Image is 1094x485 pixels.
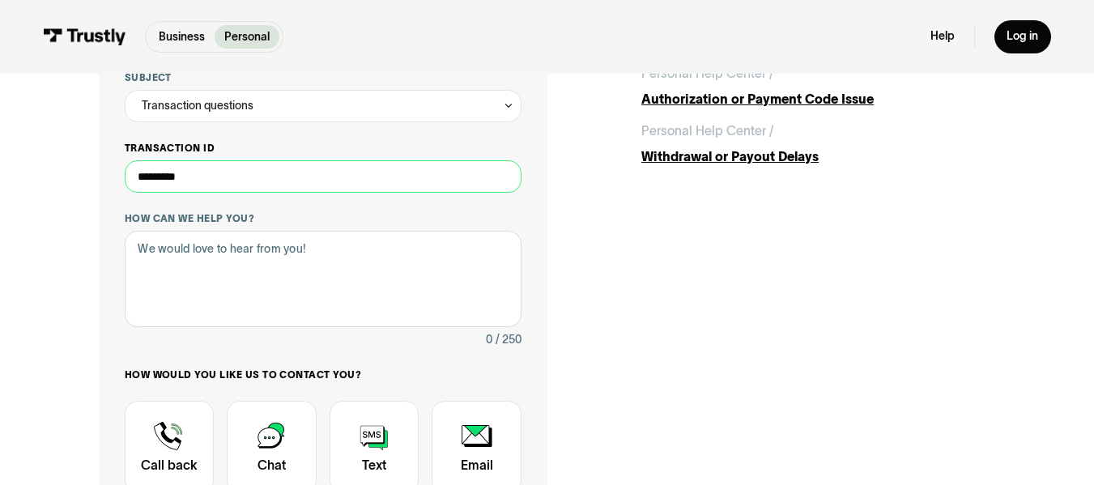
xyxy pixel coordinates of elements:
a: Help [930,29,955,44]
div: Log in [1007,29,1038,44]
div: Transaction questions [125,90,521,122]
div: / 250 [496,330,521,350]
div: Transaction questions [142,96,253,116]
label: How can we help you? [125,212,521,225]
p: Business [159,28,205,45]
a: Business [149,25,215,49]
img: Trustly Logo [43,28,126,46]
div: 0 [486,330,492,350]
a: Personal Help Center /Withdrawal or Payout Delays [641,121,995,166]
label: Transaction ID [125,142,521,155]
div: Personal Help Center / [641,64,774,83]
a: Log in [994,20,1052,54]
label: How would you like us to contact you? [125,368,521,381]
div: Authorization or Payment Code Issue [641,90,995,109]
p: Personal [224,28,270,45]
div: Personal Help Center / [641,121,774,141]
div: Withdrawal or Payout Delays [641,147,995,167]
a: Personal Help Center /Authorization or Payment Code Issue [641,64,995,108]
label: Subject [125,71,521,84]
a: Personal [215,25,279,49]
